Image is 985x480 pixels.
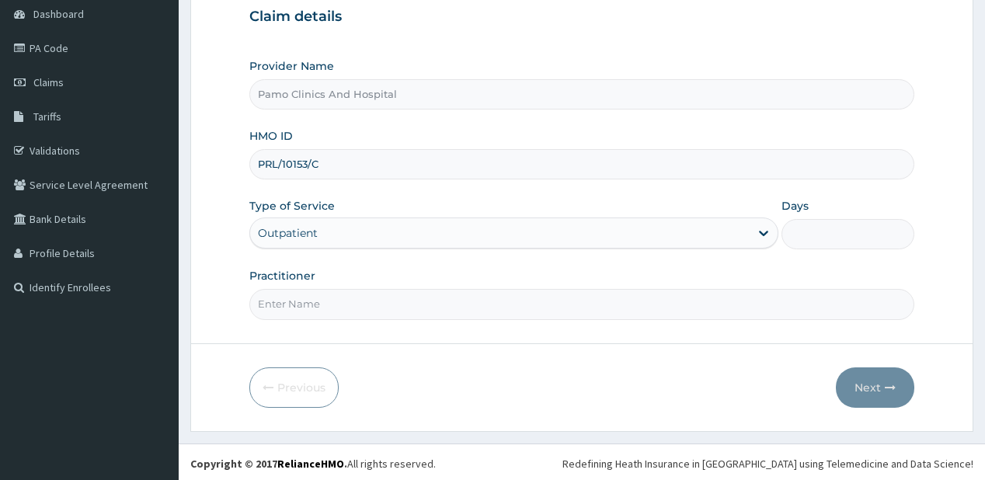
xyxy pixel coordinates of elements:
span: Dashboard [33,7,84,21]
label: Practitioner [249,268,315,283]
div: Redefining Heath Insurance in [GEOGRAPHIC_DATA] using Telemedicine and Data Science! [562,456,973,471]
label: HMO ID [249,128,293,144]
input: Enter HMO ID [249,149,914,179]
div: Outpatient [258,225,318,241]
span: Tariffs [33,110,61,123]
input: Enter Name [249,289,914,319]
h3: Claim details [249,9,914,26]
span: Claims [33,75,64,89]
button: Next [836,367,914,408]
a: RelianceHMO [277,457,344,471]
label: Type of Service [249,198,335,214]
label: Days [781,198,809,214]
label: Provider Name [249,58,334,74]
strong: Copyright © 2017 . [190,457,347,471]
button: Previous [249,367,339,408]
